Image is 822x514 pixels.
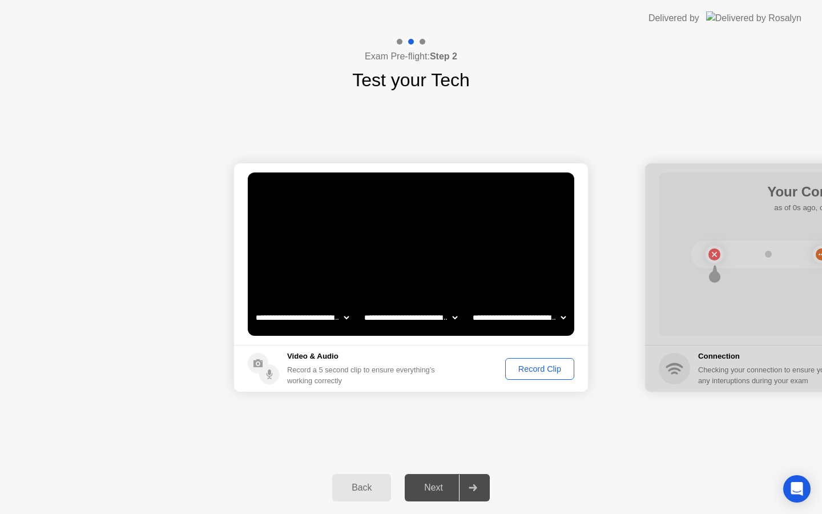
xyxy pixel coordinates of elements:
[405,474,490,501] button: Next
[706,11,801,25] img: Delivered by Rosalyn
[783,475,811,503] div: Open Intercom Messenger
[253,306,351,329] select: Available cameras
[332,474,391,501] button: Back
[505,358,574,380] button: Record Clip
[352,66,470,94] h1: Test your Tech
[470,306,568,329] select: Available microphones
[336,483,388,493] div: Back
[648,11,699,25] div: Delivered by
[365,50,457,63] h4: Exam Pre-flight:
[408,483,459,493] div: Next
[287,364,440,386] div: Record a 5 second clip to ensure everything’s working correctly
[430,51,457,61] b: Step 2
[362,306,460,329] select: Available speakers
[287,351,440,362] h5: Video & Audio
[509,364,570,374] div: Record Clip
